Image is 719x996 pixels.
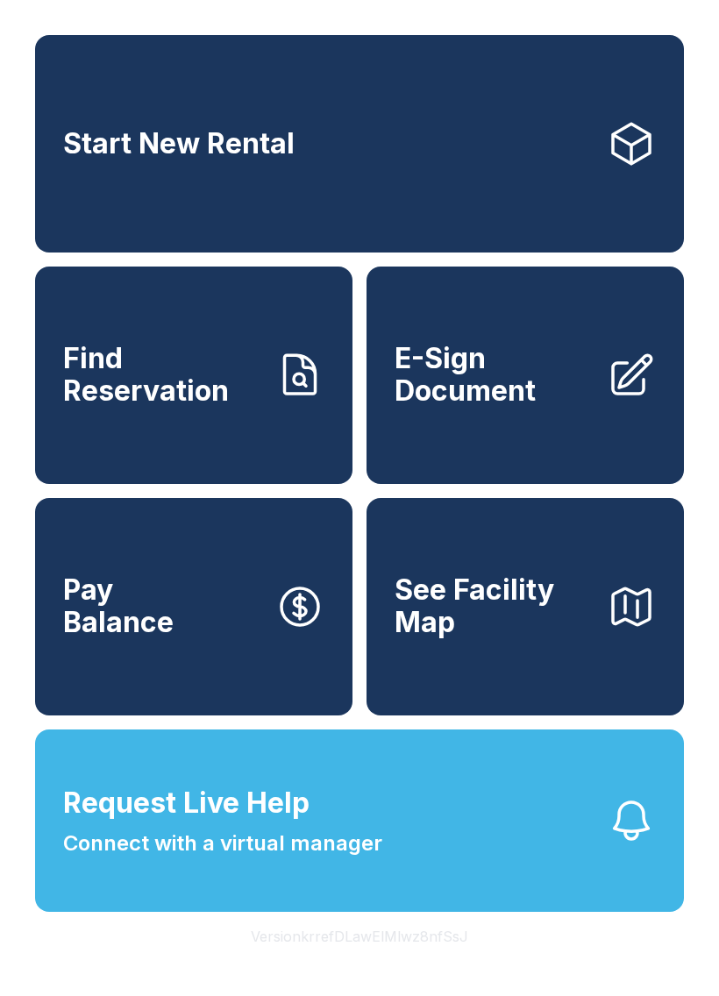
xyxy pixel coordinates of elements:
a: E-Sign Document [367,267,684,484]
a: Find Reservation [35,267,352,484]
button: PayBalance [35,498,352,715]
button: VersionkrrefDLawElMlwz8nfSsJ [237,912,482,961]
a: Start New Rental [35,35,684,253]
button: See Facility Map [367,498,684,715]
span: Connect with a virtual manager [63,828,382,859]
span: Pay Balance [63,574,174,638]
span: E-Sign Document [395,343,593,407]
button: Request Live HelpConnect with a virtual manager [35,729,684,912]
span: See Facility Map [395,574,593,638]
span: Request Live Help [63,782,310,824]
span: Find Reservation [63,343,261,407]
span: Start New Rental [63,128,295,160]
